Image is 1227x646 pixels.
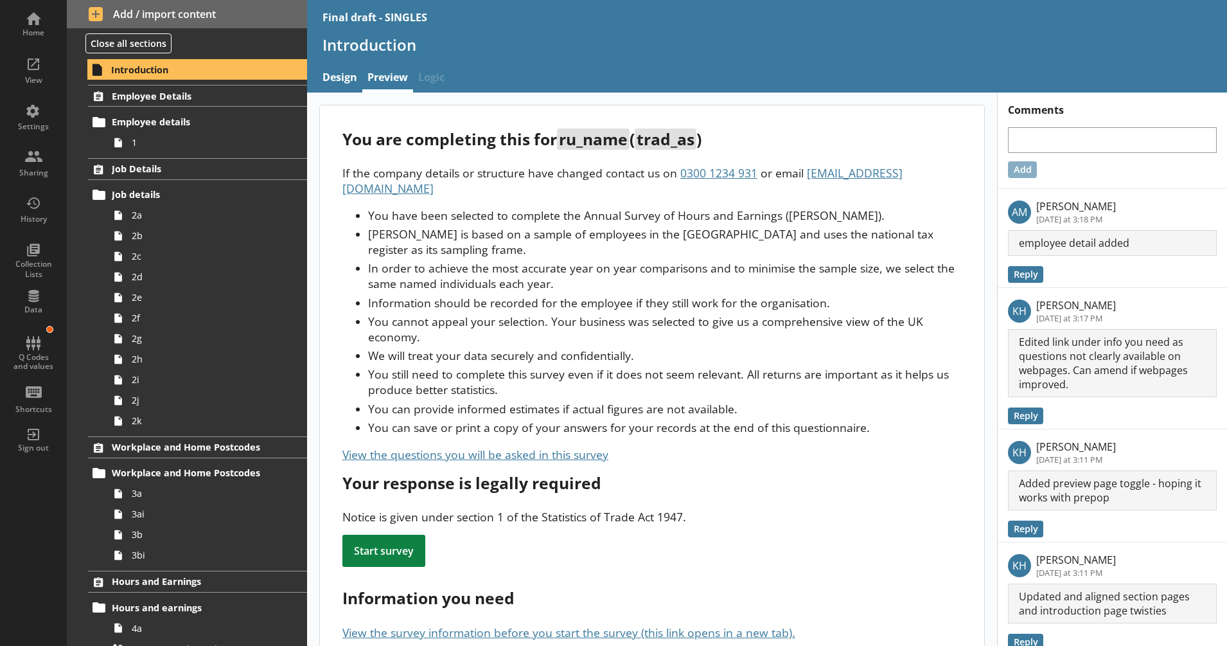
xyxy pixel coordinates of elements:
p: [DATE] at 3:17 PM [1036,312,1116,324]
span: Employee details [112,116,269,128]
div: Q Codes and values [11,353,56,372]
div: Collection Lists [11,259,56,279]
li: Job DetailsJob details2a2b2c2d2e2f2g2h2i2j2k [67,158,307,431]
span: 2g [132,332,274,345]
h1: Introduction [322,35,1212,55]
p: [PERSON_NAME] [1036,298,1116,312]
span: 3bi [132,549,274,561]
span: 4a [132,622,274,634]
span: 2i [132,373,274,386]
span: 2d [132,271,274,283]
span: 2h [132,353,274,365]
span: 2f [132,312,274,324]
div: Your response is legally required [342,472,962,494]
p: [PERSON_NAME] [1036,199,1116,213]
button: Reply [1008,521,1043,537]
li: In order to achieve the most accurate year on year comparisons and to minimise the sample size, w... [368,260,962,291]
a: Hours and Earnings [88,571,306,593]
span: ru_name [557,129,630,150]
a: 2j [108,390,306,411]
span: [EMAIL_ADDRESS][DOMAIN_NAME] [342,165,903,196]
p: KH [1008,554,1031,577]
a: Job details [88,184,306,205]
span: 3ai [132,508,274,520]
li: Job details2a2b2c2d2e2f2g2h2i2j2k [94,184,307,431]
li: Employee DetailsEmployee details1 [67,85,307,152]
div: Shortcuts [11,404,56,415]
p: Edited link under info you need as questions not clearly available on webpages. Can amend if webp... [1008,329,1217,397]
p: [PERSON_NAME] [1036,440,1116,454]
li: Employee details1 [94,112,307,153]
p: KH [1008,441,1031,464]
p: AM [1008,201,1031,224]
a: 4a [108,618,306,638]
div: You are completing this for ( ) [342,129,962,150]
a: 3b [108,525,306,545]
a: Introduction [87,59,307,80]
h1: Comments [998,93,1227,117]
span: 2j [132,394,274,406]
a: 2f [108,308,306,328]
span: Hours and Earnings [112,575,269,588]
div: View [11,75,56,85]
li: You can save or print a copy of your answers for your records at the end of this questionnaire. [368,420,962,435]
div: Information you need [342,588,962,609]
p: [DATE] at 3:11 PM [1036,454,1116,465]
button: Close all sections [85,33,172,53]
span: 1 [132,136,274,148]
span: 2c [132,250,274,262]
li: Workplace and Home Postcodes3a3ai3b3bi [94,463,307,566]
li: You cannot appeal your selection. Your business was selected to give us a comprehensive view of t... [368,314,962,345]
div: Final draft - SINGLES [322,10,427,24]
a: Employee details [88,112,306,132]
a: 3a [108,483,306,504]
span: Job Details [112,163,269,175]
span: Workplace and Home Postcodes [112,441,269,453]
a: Preview [362,65,413,93]
a: Employee Details [88,85,306,107]
p: [DATE] at 3:18 PM [1036,213,1116,225]
li: Information should be recorded for the employee if they still work for the organisation. [368,295,962,310]
span: 2e [132,291,274,303]
p: [DATE] at 3:11 PM [1036,567,1116,579]
div: Home [11,28,56,38]
span: 2a [132,209,274,221]
span: 2k [132,415,274,427]
a: Hours and earnings [88,597,306,618]
a: 1 [108,132,306,153]
span: Introduction [111,64,269,76]
a: Design [317,65,362,93]
div: Sharing [11,168,56,178]
li: [PERSON_NAME] is based on a sample of employees in the [GEOGRAPHIC_DATA] and uses the national ta... [368,226,962,257]
span: Workplace and Home Postcodes [112,467,269,479]
li: Workplace and Home PostcodesWorkplace and Home Postcodes3a3ai3b3bi [67,436,307,566]
div: History [11,214,56,224]
span: Hours and earnings [112,602,269,614]
span: Logic [413,65,450,93]
li: You have been selected to complete the Annual Survey of Hours and Earnings ([PERSON_NAME]). [368,208,962,223]
button: Reply [1008,266,1043,283]
a: 2h [108,349,306,370]
a: 3bi [108,545,306,566]
span: Job details [112,188,269,201]
p: Added preview page toggle - hoping it works with prepop [1008,471,1217,510]
a: 2k [108,411,306,431]
span: Employee Details [112,90,269,102]
a: 2g [108,328,306,349]
div: Sign out [11,443,56,453]
li: We will treat your data securely and confidentially. [368,348,962,363]
li: You can provide informed estimates if actual figures are not available. [368,401,962,417]
a: 2b [108,226,306,246]
span: 2b [132,229,274,242]
a: 2d [108,267,306,287]
a: Job Details [88,158,306,180]
div: Data [11,305,56,315]
a: 2a [108,205,306,226]
span: 0300 1234 931 [680,165,757,181]
p: employee detail added [1008,230,1217,256]
a: 2e [108,287,306,308]
span: View the questions you will be asked in this survey [342,447,608,462]
li: You still need to complete this survey even if it does not seem relevant. All returns are importa... [368,366,962,397]
div: Notice is given under section 1 of the Statistics of Trade Act 1947. [342,509,962,525]
p: [PERSON_NAME] [1036,553,1116,567]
